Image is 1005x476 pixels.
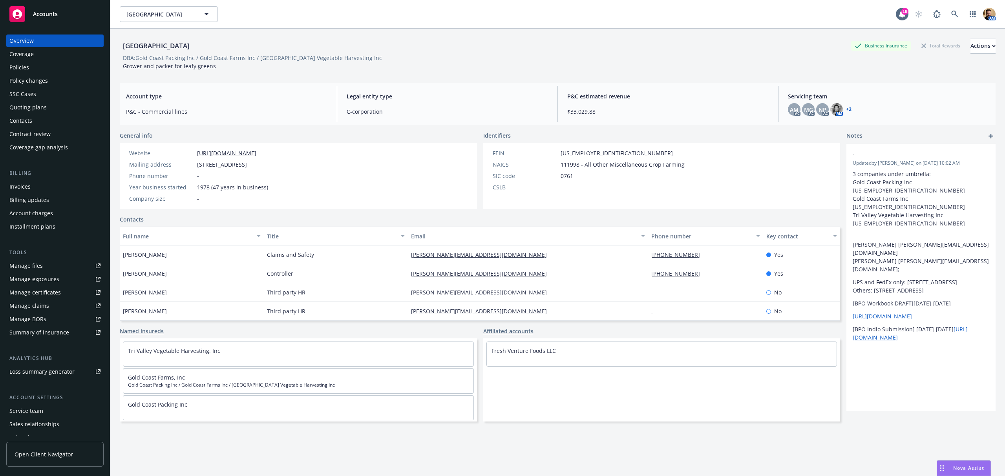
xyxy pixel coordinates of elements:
div: Company size [129,194,194,203]
a: [PHONE_NUMBER] [651,270,706,277]
span: Controller [267,269,293,278]
div: Year business started [129,183,194,191]
p: UPS and FedEx only: [STREET_ADDRESS] Others: [STREET_ADDRESS] [853,278,989,294]
button: Full name [120,227,264,245]
a: [PERSON_NAME][EMAIL_ADDRESS][DOMAIN_NAME] [411,307,553,315]
div: SSC Cases [9,88,36,100]
span: [PERSON_NAME] [123,307,167,315]
span: [STREET_ADDRESS] [197,160,247,169]
div: [GEOGRAPHIC_DATA] [120,41,193,51]
a: [PERSON_NAME][EMAIL_ADDRESS][DOMAIN_NAME] [411,251,553,258]
span: [US_EMPLOYER_IDENTIFICATION_NUMBER] [561,149,673,157]
div: Billing [6,169,104,177]
span: Updated by [PERSON_NAME] on [DATE] 10:02 AM [853,160,989,167]
span: Account type [126,92,327,100]
a: Related accounts [6,431,104,444]
div: Manage claims [9,300,49,312]
div: Total Rewards [917,41,964,51]
a: Contract review [6,128,104,140]
span: Open Client Navigator [15,450,73,458]
a: Manage files [6,260,104,272]
a: Search [947,6,963,22]
a: Start snowing [911,6,926,22]
div: Billing updates [9,194,49,206]
a: [URL][DOMAIN_NAME] [197,149,256,157]
a: Switch app [965,6,981,22]
a: [PHONE_NUMBER] [651,251,706,258]
span: Third party HR [267,288,305,296]
a: Policy changes [6,74,104,87]
a: Contacts [120,215,144,223]
div: Account settings [6,394,104,402]
a: [URL][DOMAIN_NAME] [853,312,912,320]
div: Phone number [651,232,752,240]
span: No [774,307,782,315]
div: DBA: Gold Coast Packing Inc / Gold Coast Farms Inc / [GEOGRAPHIC_DATA] Vegetable Harvesting Inc [123,54,382,62]
span: 111998 - All Other Miscellaneous Crop Farming [561,160,685,169]
a: Manage claims [6,300,104,312]
span: General info [120,131,153,140]
button: Key contact [763,227,840,245]
button: Email [408,227,648,245]
div: Tools [6,249,104,256]
span: No [774,288,782,296]
a: Manage BORs [6,313,104,325]
a: - [651,289,660,296]
a: Coverage [6,48,104,60]
div: FEIN [493,149,557,157]
div: Manage exposures [9,273,59,285]
a: Gold Coast Packing Inc [128,401,187,408]
a: Contacts [6,114,104,127]
a: Overview [6,35,104,47]
a: Loss summary generator [6,365,104,378]
a: Gold Coast Farms, Inc [128,374,185,381]
span: NP [819,105,826,114]
div: Installment plans [9,220,55,233]
span: Accounts [33,11,58,17]
p: [BPO Workbook DRAFT][DATE]-[DATE] [853,299,989,307]
a: add [986,131,996,141]
button: Nova Assist [937,460,991,476]
span: Gold Coast Packing Inc / Gold Coast Farms Inc / [GEOGRAPHIC_DATA] Vegetable Harvesting Inc [128,382,469,389]
span: Grower and packer for leafy greens [123,62,216,70]
a: Report a Bug [929,6,945,22]
div: Sales relationships [9,418,59,431]
span: Yes [774,251,783,259]
div: Full name [123,232,252,240]
div: Coverage gap analysis [9,141,68,154]
div: Contract review [9,128,51,140]
a: SSC Cases [6,88,104,100]
a: Invoices [6,180,104,193]
button: Phone number [648,227,764,245]
span: [PERSON_NAME] [123,269,167,278]
span: - [197,194,199,203]
span: Identifiers [483,131,511,140]
div: Summary of insurance [9,326,69,339]
span: - [561,183,563,191]
span: Notes [846,131,862,141]
span: Legal entity type [347,92,548,100]
span: 1978 (47 years in business) [197,183,268,191]
span: P&C estimated revenue [567,92,769,100]
span: $33,029.88 [567,107,769,116]
div: Invoices [9,180,31,193]
a: Summary of insurance [6,326,104,339]
div: Account charges [9,207,53,220]
span: - [853,150,969,158]
span: - [197,172,199,180]
span: [PERSON_NAME] [123,288,167,296]
div: Policies [9,61,29,74]
div: Business Insurance [851,41,911,51]
div: Policy changes [9,74,48,87]
div: SIC code [493,172,557,180]
div: Title [267,232,396,240]
div: CSLB [493,183,557,191]
div: Manage certificates [9,286,61,299]
a: - [651,307,660,315]
a: Manage exposures [6,273,104,285]
span: P&C - Commercial lines [126,107,327,116]
a: Quoting plans [6,101,104,114]
div: Manage BORs [9,313,46,325]
div: Loss summary generator [9,365,75,378]
span: [PERSON_NAME] [123,251,167,259]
